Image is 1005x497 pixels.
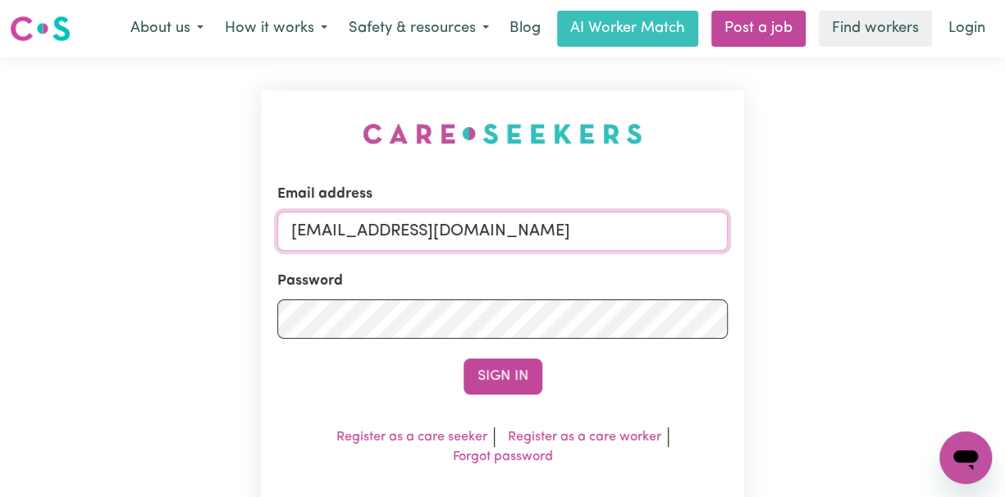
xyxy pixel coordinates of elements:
a: Find workers [819,11,932,47]
a: Register as a care worker [508,431,661,444]
button: Sign In [464,358,542,394]
img: Careseekers logo [10,14,71,43]
label: Password [277,271,343,292]
a: Login [939,11,995,47]
button: How it works [214,11,338,46]
a: AI Worker Match [557,11,698,47]
input: Email address [277,212,728,251]
iframe: Button to launch messaging window [939,431,992,484]
a: Blog [500,11,550,47]
a: Post a job [711,11,806,47]
label: Email address [277,184,372,205]
button: About us [120,11,214,46]
button: Safety & resources [338,11,500,46]
a: Careseekers logo [10,10,71,48]
a: Forgot password [453,450,553,463]
a: Register as a care seeker [336,431,487,444]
